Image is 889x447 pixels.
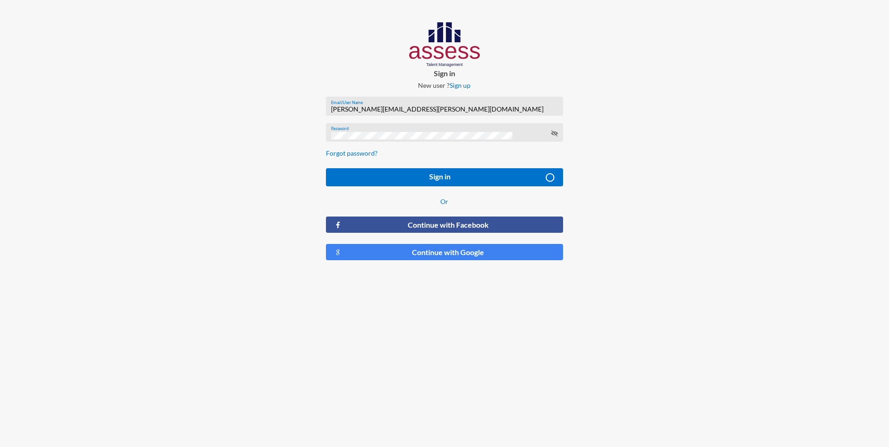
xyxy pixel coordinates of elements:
button: Sign in [326,168,563,186]
p: Or [326,197,563,205]
a: Forgot password? [326,149,378,157]
p: Sign in [318,69,570,78]
input: Email/User Name [331,105,558,113]
p: New user ? [318,81,570,89]
img: AssessLogoo.svg [409,22,480,67]
button: Continue with Google [326,244,563,260]
a: Sign up [450,81,471,89]
button: Continue with Facebook [326,217,563,233]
